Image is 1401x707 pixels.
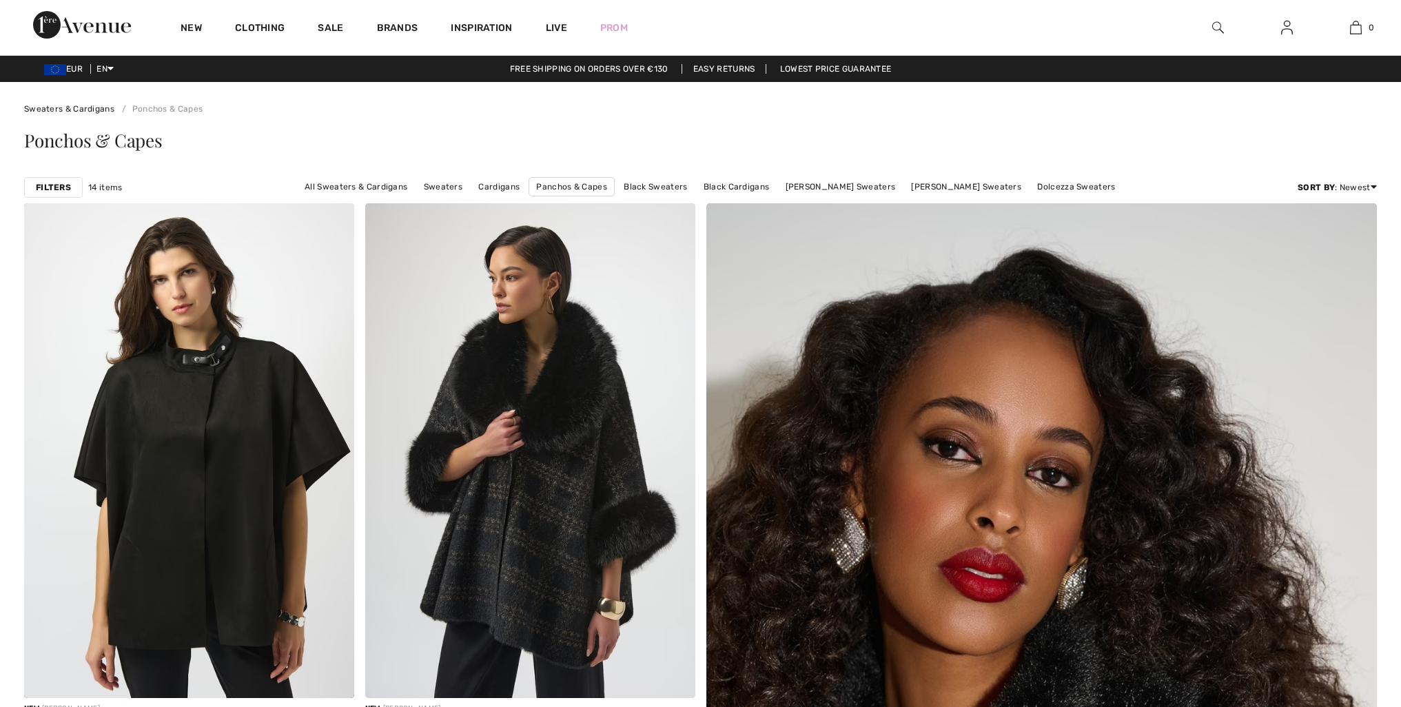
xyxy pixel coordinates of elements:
a: [PERSON_NAME] Sweaters [904,178,1028,196]
a: Panchos & Capes [529,177,615,196]
a: 0 [1322,19,1389,36]
img: 1ère Avenue [33,11,131,39]
a: Easy Returns [682,64,767,74]
a: Live [546,21,567,35]
a: New [181,22,202,37]
span: EN [96,64,114,74]
span: Ponchos & Capes [24,128,163,152]
img: My Info [1281,19,1293,36]
a: Black Sweaters [617,178,694,196]
a: Clothing [235,22,285,37]
a: Sweaters [417,178,469,196]
span: Inspiration [451,22,512,37]
a: Free shipping on orders over €130 [499,64,679,74]
img: Buttoned High Neck Cape Style 253240. Black [24,203,354,698]
strong: Sort By [1298,183,1335,192]
img: My Bag [1350,19,1362,36]
img: Euro [44,64,66,75]
a: Prom [600,21,628,35]
span: 14 items [88,181,122,194]
a: Sweaters & Cardigans [24,104,114,114]
img: Plaid Fur Collar Coat Style 254934. Black/Gold [365,203,695,698]
a: Sign In [1270,19,1304,37]
a: Lowest Price Guarantee [769,64,903,74]
a: Ponchos & Capes [116,104,203,114]
span: EUR [44,64,88,74]
a: Sale [318,22,343,37]
div: : Newest [1298,181,1377,194]
img: search the website [1212,19,1224,36]
a: [PERSON_NAME] Sweaters [779,178,903,196]
strong: Filters [36,181,71,194]
a: Cardigans [471,178,526,196]
a: Dolcezza Sweaters [1030,178,1122,196]
a: Black Cardigans [697,178,777,196]
iframe: Opens a widget where you can chat to one of our agents [1313,604,1387,638]
span: 0 [1369,21,1374,34]
a: Brands [377,22,418,37]
a: All Sweaters & Cardigans [298,178,414,196]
